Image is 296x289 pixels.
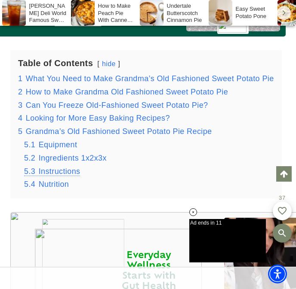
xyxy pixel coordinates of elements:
a: Scroll to top [276,166,292,182]
b: Table of Contents [18,58,93,68]
span: 1 [18,74,22,83]
a: 5.1 Equipment [24,140,77,149]
a: 1 What You Need to Make Grandma’s Old Fashioned Sweet Potato Pie [18,74,274,83]
span: How to Make Grandma Old Fashioned Sweet Potato Pie [26,88,228,96]
span: 5.2 [24,154,35,162]
a: 5.3 Instructions [24,167,80,176]
span: 4 [18,114,22,122]
a: 5 Grandma’s Old Fashioned Sweet Potato Pie Recipe [18,127,212,136]
span: Can You Freeze Old-Fashioned Sweet Potato Pie? [26,101,208,110]
a: hide [102,60,116,67]
div: Accessibility Menu [268,265,287,283]
a: 3 Can You Freeze Old-Fashioned Sweet Potato Pie? [18,101,208,110]
span: What You Need to Make Grandma’s Old Fashioned Sweet Potato Pie [26,74,274,83]
span: 2 [18,88,22,96]
span: 5 [18,127,22,136]
span: 5.4 [24,180,35,189]
span: 5.1 [24,140,35,149]
a: 5.4 Nutrition [24,180,69,189]
span: Nutrition [39,180,69,189]
span: Looking for More Easy Baking Recipes? [26,114,170,122]
span: Ingredients 1x2x3x [39,154,107,162]
span: Instructions [39,167,80,176]
iframe: Advertisement [79,268,217,289]
span: 3 [18,101,22,110]
a: 2 How to Make Grandma Old Fashioned Sweet Potato Pie [18,88,228,96]
span: 5.3 [24,167,35,176]
span: Equipment [39,140,77,149]
img: Footnote%402x.png [68,101,105,106]
a: 5.2 Ingredients 1x2x3x [24,154,107,162]
span: Grandma’s Old Fashioned Sweet Potato Pie Recipe [26,127,212,136]
a: 4 Looking for More Easy Baking Recipes? [18,114,170,122]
